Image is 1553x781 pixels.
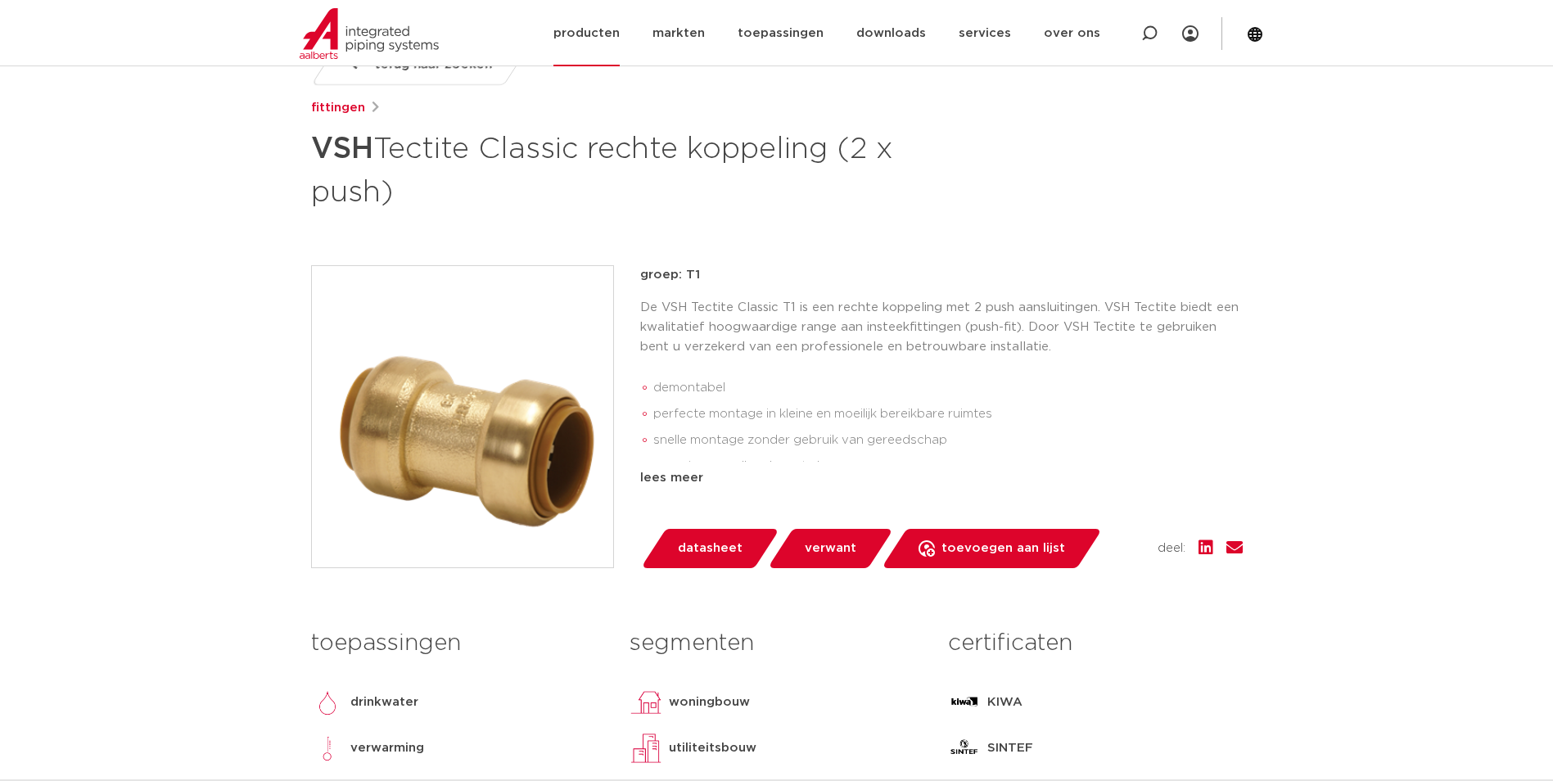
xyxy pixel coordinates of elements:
[987,693,1023,712] p: KIWA
[350,738,424,758] p: verwarming
[312,266,613,567] img: Product Image for VSH Tectite Classic rechte koppeling (2 x push)
[678,535,743,562] span: datasheet
[630,732,662,765] img: utiliteitsbouw
[669,738,756,758] p: utiliteitsbouw
[948,627,1242,660] h3: certificaten
[630,686,662,719] img: woningbouw
[805,535,856,562] span: verwant
[311,627,605,660] h3: toepassingen
[640,298,1243,357] p: De VSH Tectite Classic T1 is een rechte koppeling met 2 push aansluitingen. VSH Tectite biedt een...
[669,693,750,712] p: woningbouw
[941,535,1065,562] span: toevoegen aan lijst
[948,732,981,765] img: SINTEF
[640,529,779,568] a: datasheet
[640,265,1243,285] p: groep: T1
[311,134,373,164] strong: VSH
[311,732,344,765] img: verwarming
[653,427,1243,454] li: snelle montage zonder gebruik van gereedschap
[640,468,1243,488] div: lees meer
[350,693,418,712] p: drinkwater
[948,686,981,719] img: KIWA
[653,401,1243,427] li: perfecte montage in kleine en moeilijk bereikbare ruimtes
[311,98,365,118] a: fittingen
[767,529,893,568] a: verwant
[311,686,344,719] img: drinkwater
[653,375,1243,401] li: demontabel
[630,627,923,660] h3: segmenten
[653,454,1243,480] li: voorzien van alle relevante keuren
[987,738,1033,758] p: SINTEF
[311,124,926,213] h1: Tectite Classic rechte koppeling (2 x push)
[1158,539,1185,558] span: deel:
